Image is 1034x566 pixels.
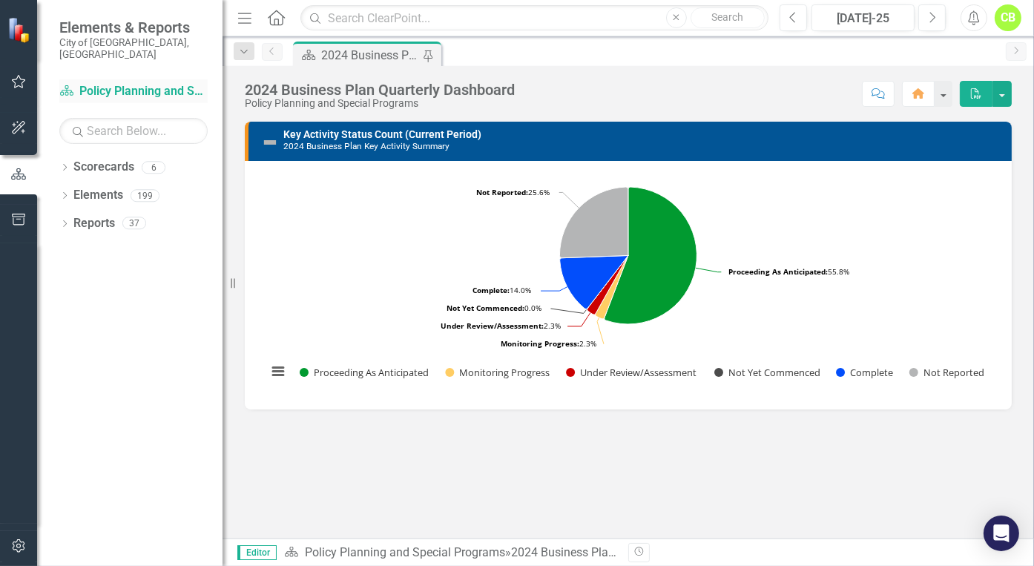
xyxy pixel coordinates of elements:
[131,189,159,202] div: 199
[445,366,550,379] button: Show Monitoring Progress
[995,4,1021,31] button: CB
[7,17,33,43] img: ClearPoint Strategy
[836,366,893,379] button: Show Complete
[283,141,450,151] small: 2024 Business Plan Key Activity Summary
[711,11,743,23] span: Search
[321,46,419,65] div: 2024 Business Plan Quarterly Dashboard
[501,338,596,349] text: 2.3%
[73,187,123,204] a: Elements
[817,10,909,27] div: [DATE]-25
[245,98,515,109] div: Policy Planning and Special Programs
[300,366,429,379] button: Show Proceeding As Anticipated
[122,217,146,230] div: 37
[447,303,541,313] text: 0.0%
[59,118,208,144] input: Search Below...
[73,215,115,232] a: Reports
[472,285,531,295] text: 14.0%
[245,82,515,98] div: 2024 Business Plan Quarterly Dashboard
[237,545,277,560] span: Editor
[59,83,208,100] a: Policy Planning and Special Programs
[476,187,528,197] tspan: Not Reported:
[283,128,481,140] a: Key Activity Status Count (Current Period)
[261,134,279,151] img: Not Defined
[511,545,726,559] div: 2024 Business Plan Quarterly Dashboard
[447,303,524,313] tspan: Not Yet Commenced:
[441,320,544,331] tspan: Under Review/Assessment:
[476,187,550,197] text: 25.6%
[260,172,997,395] div: Chart. Highcharts interactive chart.
[59,36,208,61] small: City of [GEOGRAPHIC_DATA], [GEOGRAPHIC_DATA]
[691,7,765,28] button: Search
[560,187,629,258] path: Not Reported, 11.
[728,266,828,277] tspan: Proceeding As Anticipated:
[587,255,628,315] path: Under Review/Assessment, 1.
[811,4,915,31] button: [DATE]-25
[566,366,698,379] button: Show Under Review/Assessment
[441,320,561,331] text: 2.3%
[142,161,165,174] div: 6
[305,545,505,559] a: Policy Planning and Special Programs
[73,159,134,176] a: Scorecards
[984,516,1019,551] div: Open Intercom Messenger
[728,266,849,277] text: 55.8%
[714,366,820,379] button: Show Not Yet Commenced
[909,366,984,379] button: Show Not Reported
[300,5,768,31] input: Search ClearPoint...
[284,544,617,562] div: »
[268,361,289,381] button: View chart menu, Chart
[596,255,628,318] path: Monitoring Progress, 1.
[59,19,208,36] span: Elements & Reports
[260,172,997,395] svg: Interactive chart
[605,187,697,324] path: Proceeding As Anticipated, 24.
[472,285,510,295] tspan: Complete:
[560,255,628,309] path: Complete, 6.
[501,338,579,349] tspan: Monitoring Progress:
